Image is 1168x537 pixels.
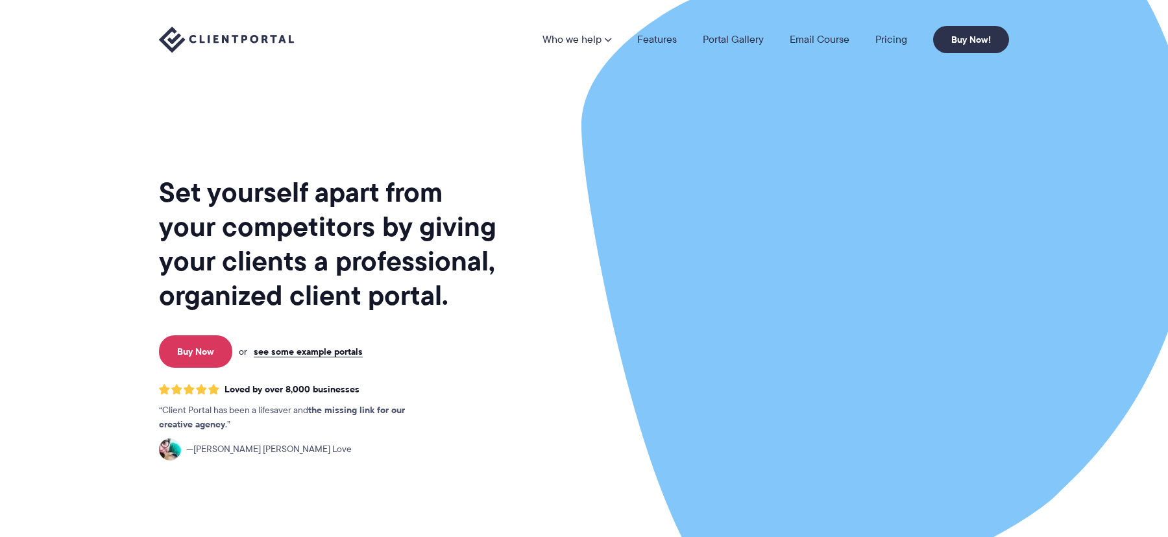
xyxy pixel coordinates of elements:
span: Loved by over 8,000 businesses [225,384,359,395]
a: Features [637,34,677,45]
a: Buy Now! [933,26,1009,53]
a: Buy Now [159,335,232,368]
strong: the missing link for our creative agency [159,403,405,431]
a: Email Course [790,34,849,45]
a: Portal Gallery [703,34,764,45]
span: [PERSON_NAME] [PERSON_NAME] Love [186,442,352,457]
a: Pricing [875,34,907,45]
a: Who we help [542,34,611,45]
a: see some example portals [254,346,363,357]
p: Client Portal has been a lifesaver and . [159,403,432,432]
span: or [239,346,247,357]
h1: Set yourself apart from your competitors by giving your clients a professional, organized client ... [159,175,499,313]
